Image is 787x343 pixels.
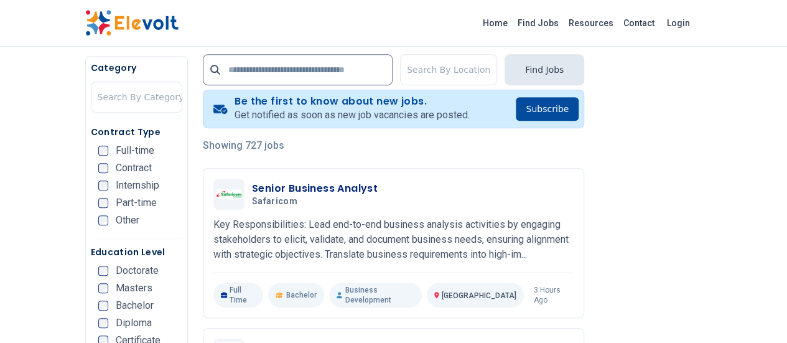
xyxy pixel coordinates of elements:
[534,285,574,305] p: 3 hours ago
[98,146,108,156] input: Full-time
[217,189,241,199] img: Safaricom
[98,301,108,311] input: Bachelor
[513,13,564,33] a: Find Jobs
[98,215,108,225] input: Other
[85,10,179,36] img: Elevolt
[116,163,152,173] span: Contract
[213,283,263,308] p: Full Time
[98,198,108,208] input: Part-time
[91,126,182,138] h5: Contract Type
[116,181,159,190] span: Internship
[116,215,139,225] span: Other
[235,95,469,108] h4: Be the first to know about new jobs.
[98,266,108,276] input: Doctorate
[505,54,584,85] button: Find Jobs
[116,198,157,208] span: Part-time
[116,318,152,328] span: Diploma
[235,108,469,123] p: Get notified as soon as new job vacancies are posted.
[516,97,579,121] button: Subscribe
[98,283,108,293] input: Masters
[91,246,182,258] h5: Education Level
[286,290,317,300] span: Bachelor
[98,163,108,173] input: Contract
[91,62,182,74] h5: Category
[116,283,152,293] span: Masters
[116,266,159,276] span: Doctorate
[252,181,378,196] h3: Senior Business Analyst
[564,13,618,33] a: Resources
[98,181,108,190] input: Internship
[252,196,297,207] span: Safaricom
[213,217,574,262] p: Key Responsibilities: Lead end-to-end business analysis activities by engaging stakeholders to el...
[203,138,584,153] p: Showing 727 jobs
[116,146,154,156] span: Full-time
[329,283,421,308] p: Business Development
[618,13,659,33] a: Contact
[98,318,108,328] input: Diploma
[659,11,697,35] a: Login
[116,301,154,311] span: Bachelor
[725,283,787,343] iframe: Chat Widget
[478,13,513,33] a: Home
[442,291,516,300] span: [GEOGRAPHIC_DATA]
[213,179,574,308] a: SafaricomSenior Business AnalystSafaricomKey Responsibilities: Lead end-to-end business analysis ...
